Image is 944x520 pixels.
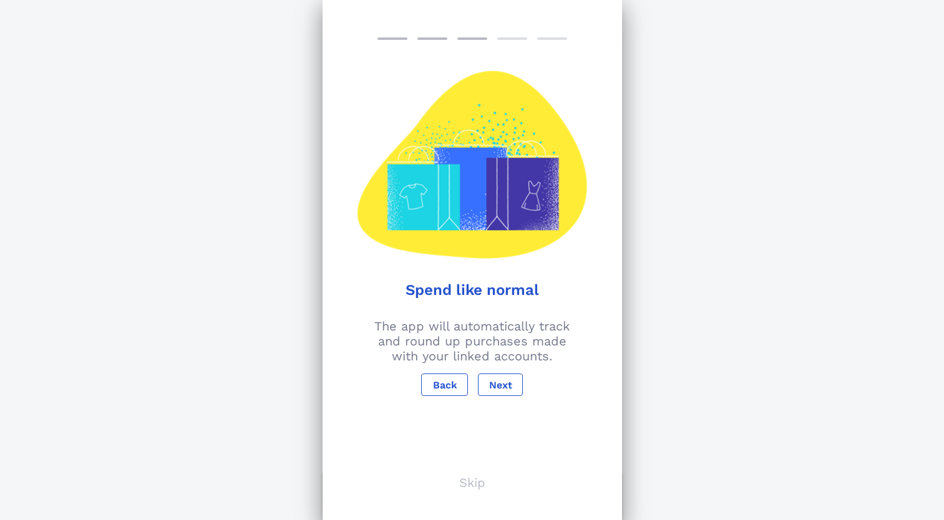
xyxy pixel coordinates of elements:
span: Back [432,379,457,391]
button: Back [421,373,467,396]
span: Next [489,379,512,391]
h1: Spend like normal [340,281,605,299]
button: Next [478,373,523,396]
p: The app will automatically track and round up purchases made with your linked accounts. [330,319,615,364]
p: Skip [459,475,485,490]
